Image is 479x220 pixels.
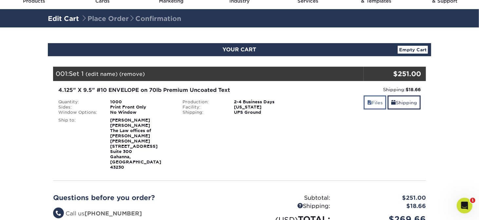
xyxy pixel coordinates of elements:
[335,194,431,202] div: $251.00
[391,100,396,105] span: shipping
[229,110,301,115] div: UPS Ground
[406,87,421,92] strong: $18.66
[239,194,335,202] div: Subtotal:
[53,105,105,110] div: Sides:
[364,95,386,110] a: Files
[178,99,229,105] div: Production:
[388,95,421,110] a: Shipping
[223,46,257,53] span: YOUR CART
[335,202,431,211] div: $18.66
[86,71,118,77] a: (edit name)
[53,210,235,218] li: Call us
[470,198,475,203] span: 1
[364,69,421,79] div: $251.00
[229,99,301,105] div: 2-4 Business Days
[53,194,235,202] h2: Questions before you order?
[398,46,428,54] a: Empty Cart
[367,100,372,105] span: files
[53,99,105,105] div: Quantity:
[48,15,79,23] a: Edit Cart
[105,99,178,105] div: 1000
[178,110,229,115] div: Shipping:
[105,105,178,110] div: Print Front Only
[306,86,421,93] div: Shipping:
[110,118,161,170] strong: [PERSON_NAME] [PERSON_NAME] The Law offices of [PERSON_NAME] [PERSON_NAME] [STREET_ADDRESS] Suite...
[81,15,181,23] span: Place Order Confirmation
[58,86,297,94] div: 4.125" X 9.5" #10 ENVELOPE on 70lb Premium Uncoated Text
[53,67,364,81] div: 001:
[178,105,229,110] div: Facility:
[229,105,301,110] div: [US_STATE]
[69,70,84,77] span: Set 1
[85,210,142,217] strong: [PHONE_NUMBER]
[457,198,472,213] iframe: Intercom live chat
[105,110,178,115] div: No Window
[53,110,105,115] div: Window Options:
[119,71,145,77] a: (remove)
[53,118,105,170] div: Ship to:
[239,202,335,211] div: Shipping:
